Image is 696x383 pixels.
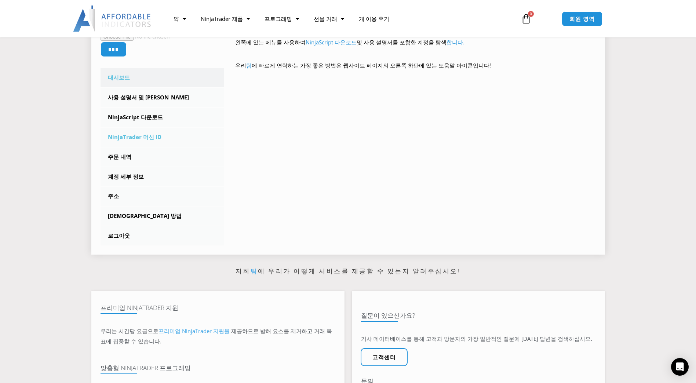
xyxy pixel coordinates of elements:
h4: 맞춤형 NinjaTrader 프로그래밍 [101,364,335,372]
nav: 계정 페이지 [101,68,225,245]
a: NinjaTrader 제품 [193,10,257,27]
a: 0 [510,8,542,29]
div: 인터콤 메신저 열기 [671,358,689,376]
a: 팀 [246,62,252,69]
a: 대시보드 [101,68,225,87]
span: 0 [528,11,534,17]
p: 저희 에 우리가 어떻게 서비스를 제공할 수 있는지 알려주십시오! [91,266,605,277]
a: NinjaScript 다운로드 [306,39,357,46]
img: LogoAI | Affordable Indicators – NinjaTrader [73,6,152,32]
a: NinjaScript 다운로드 [101,108,225,127]
a: 선물 거래 [306,10,351,27]
a: NinjaTrader 머신 ID [101,128,225,147]
a: 약 [166,10,193,27]
span: 고객센터 [372,354,396,360]
h4: 프리미엄 NinjaTrader 지원 [101,304,335,311]
span: 회원 영역 [569,16,595,22]
a: 프리미엄 NinjaTrader 지원을 [158,327,230,335]
nav: 메뉴 [166,10,513,27]
a: 사용 설명서 및 [PERSON_NAME] [101,88,225,107]
a: 회원 영역 [562,11,602,26]
a: 프로그래밍 [257,10,306,27]
h4: 질문이 있으신가요? [361,312,596,319]
font: 왼쪽에 있는 메뉴를 사용하여 및 사용 설명서를 포함한 계정을 탐색 [235,39,464,46]
p: 우리는 시간당 요금으로 [101,326,335,347]
a: 주소 [101,187,225,206]
span: 제공 [231,327,242,335]
a: 합니다. [447,39,464,46]
a: 팀 [251,267,258,275]
p: 기사 데이터베이스를 통해 고객과 방문자의 가장 일반적인 질문에 [DATE] 답변을 검색하십시오. [361,334,596,344]
font: 우리 에 빠르게 연락하는 가장 좋은 방법은 웹사이트 페이지의 오른쪽 하단에 있는 도움말 아이콘입니다! [235,62,491,69]
a: 개 이용 후기 [351,10,397,27]
a: [DEMOGRAPHIC_DATA] 방법 [101,207,225,226]
a: 고객센터 [361,348,408,366]
a: 주문 내역 [101,147,225,167]
a: 로그아웃 [101,226,225,245]
a: 계정 세부 정보 [101,167,225,186]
